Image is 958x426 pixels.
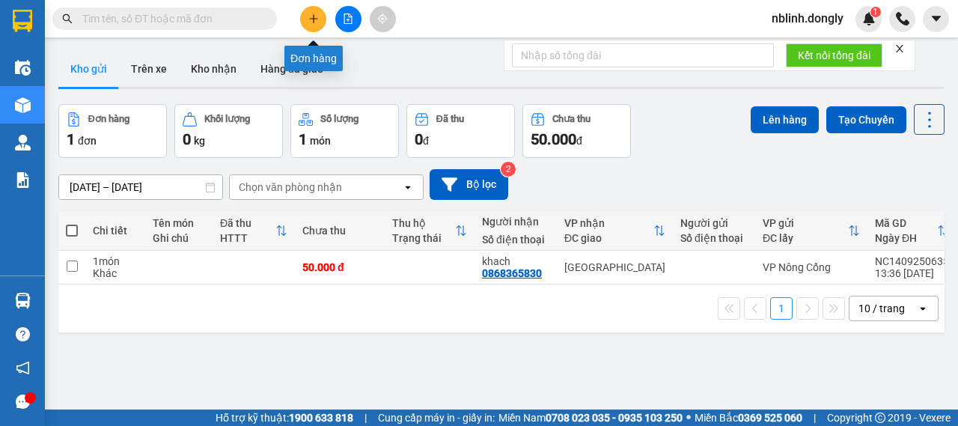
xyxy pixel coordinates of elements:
span: 0 [415,130,423,148]
button: 1 [770,297,793,320]
th: Toggle SortBy [213,211,295,251]
div: khach [482,255,549,267]
input: Select a date range. [59,175,222,199]
input: Nhập số tổng đài [512,43,774,67]
div: 0868365830 [482,267,542,279]
button: Đã thu0đ [406,104,515,158]
button: Chưa thu50.000đ [522,104,631,158]
input: Tìm tên, số ĐT hoặc mã đơn [82,10,259,27]
span: 50.000 [531,130,576,148]
div: Chọn văn phòng nhận [239,180,342,195]
img: solution-icon [15,172,31,188]
img: icon-new-feature [862,12,876,25]
div: Đã thu [436,114,464,124]
th: Toggle SortBy [385,211,475,251]
div: Chi tiết [93,225,138,237]
button: Số lượng1món [290,104,399,158]
div: Đơn hàng [88,114,129,124]
div: Ngày ĐH [875,232,937,244]
span: | [814,410,816,426]
div: Tên món [153,217,205,229]
strong: 0708 023 035 - 0935 103 250 [546,412,683,424]
span: 1 [873,7,878,17]
div: VP nhận [564,217,653,229]
div: Số điện thoại [482,234,549,246]
span: question-circle [16,327,30,341]
div: Người nhận [482,216,549,228]
strong: 1900 633 818 [289,412,353,424]
span: Miền Nam [498,410,683,426]
span: plus [308,13,319,24]
div: NC1409250635 [875,255,949,267]
div: Ghi chú [153,232,205,244]
div: [GEOGRAPHIC_DATA] [564,261,665,273]
img: phone-icon [896,12,909,25]
span: đ [423,135,429,147]
span: 1 [299,130,307,148]
div: Chưa thu [302,225,377,237]
span: kg [194,135,205,147]
div: HTTT [220,232,275,244]
span: 1 [67,130,75,148]
button: Kho gửi [58,51,119,87]
th: Toggle SortBy [755,211,867,251]
div: Chưa thu [552,114,591,124]
div: Mã GD [875,217,937,229]
sup: 2 [501,162,516,177]
strong: 0369 525 060 [738,412,802,424]
img: warehouse-icon [15,97,31,113]
img: logo-vxr [13,10,32,32]
div: Số lượng [320,114,359,124]
span: đ [576,135,582,147]
button: Kết nối tổng đài [786,43,882,67]
button: Lên hàng [751,106,819,133]
button: Kho nhận [179,51,248,87]
span: caret-down [930,12,943,25]
button: aim [370,6,396,32]
svg: open [402,181,414,193]
img: warehouse-icon [15,60,31,76]
img: warehouse-icon [15,293,31,308]
div: Trạng thái [392,232,455,244]
th: Toggle SortBy [557,211,673,251]
div: 50.000 đ [302,261,377,273]
button: Khối lượng0kg [174,104,283,158]
span: copyright [875,413,885,423]
span: 0 [183,130,191,148]
button: plus [300,6,326,32]
span: Kết nối tổng đài [798,47,870,64]
span: close [894,43,905,54]
span: file-add [343,13,353,24]
div: Đơn hàng [284,46,343,71]
span: | [364,410,367,426]
div: VP gửi [763,217,848,229]
span: notification [16,361,30,375]
span: aim [377,13,388,24]
span: Hỗ trợ kỹ thuật: [216,410,353,426]
svg: open [917,302,929,314]
span: message [16,395,30,409]
div: ĐC lấy [763,232,848,244]
button: Đơn hàng1đơn [58,104,167,158]
span: search [62,13,73,24]
button: Trên xe [119,51,179,87]
div: 13:36 [DATE] [875,267,949,279]
div: Thu hộ [392,217,455,229]
span: nblinh.dongly [760,9,855,28]
div: VP Nông Cống [763,261,860,273]
sup: 1 [870,7,881,17]
div: Đã thu [220,217,275,229]
th: Toggle SortBy [867,211,957,251]
span: Miền Bắc [695,410,802,426]
button: caret-down [923,6,949,32]
span: món [310,135,331,147]
span: Cung cấp máy in - giấy in: [378,410,495,426]
span: ⚪️ [686,415,691,421]
button: file-add [335,6,361,32]
div: Số điện thoại [680,232,748,244]
button: Tạo Chuyến [826,106,906,133]
span: đơn [78,135,97,147]
img: warehouse-icon [15,135,31,150]
div: 10 / trang [858,301,905,316]
div: Người gửi [680,217,748,229]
